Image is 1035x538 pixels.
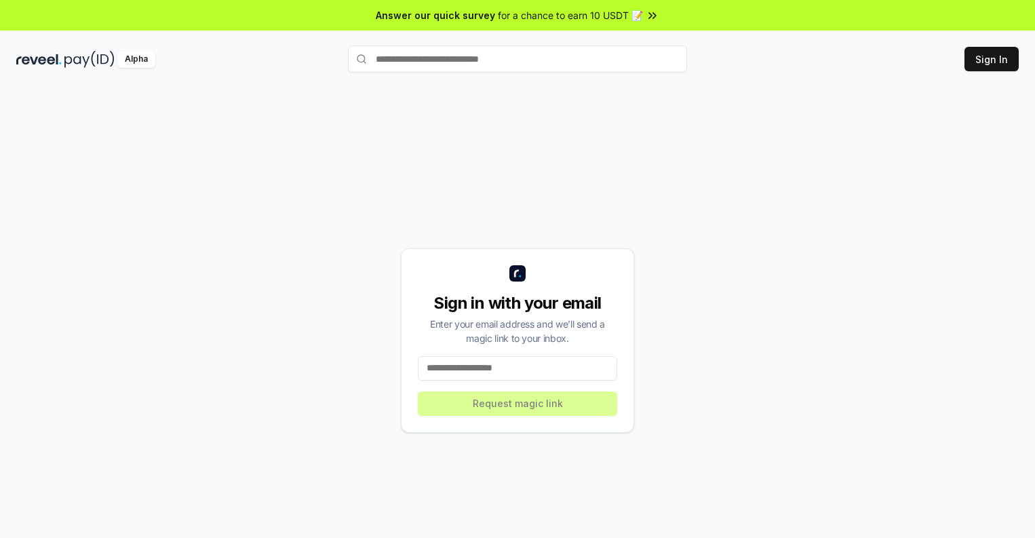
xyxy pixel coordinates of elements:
[418,317,617,345] div: Enter your email address and we’ll send a magic link to your inbox.
[376,8,495,22] span: Answer our quick survey
[418,292,617,314] div: Sign in with your email
[498,8,643,22] span: for a chance to earn 10 USDT 📝
[117,51,155,68] div: Alpha
[509,265,526,282] img: logo_small
[16,51,62,68] img: reveel_dark
[964,47,1019,71] button: Sign In
[64,51,115,68] img: pay_id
